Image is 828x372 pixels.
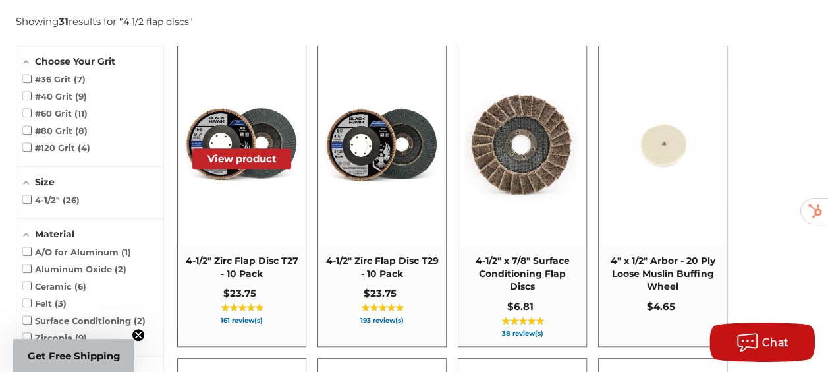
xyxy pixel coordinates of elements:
[458,46,586,346] a: 4-1/2" x 7/8" Surface Conditioning Flap Discs
[23,315,146,326] span: Surface Conditioning
[74,108,88,119] span: 11
[599,46,727,346] a: 4" x 1/2" Arbor - 20 Ply Loose Muslin Buffing Wheel
[13,339,134,372] div: Get Free ShippingClose teaser
[132,328,145,342] button: Close teaser
[364,287,397,299] span: $23.75
[465,255,580,294] span: 4-1/2" x 7/8" Surface Conditioning Flap Discs
[23,142,90,153] span: #120 Grit
[23,298,67,309] span: Felt
[647,300,675,313] span: $4.65
[23,332,87,343] span: Zirconia
[325,255,439,280] span: 4-1/2" Zirc Flap Disc T29 - 10 Pack
[184,255,299,280] span: 4-1/2" Zirc Flap Disc T27 - 10 Pack
[74,281,86,292] span: 6
[507,300,534,313] span: $6.81
[35,176,55,188] span: Size
[221,303,263,313] span: ★★★★★
[59,15,69,28] b: 31
[63,195,80,205] span: 26
[115,264,126,274] span: 2
[16,15,193,28] div: Showing results for " "
[75,91,87,102] span: 9
[78,142,90,153] span: 4
[134,315,146,326] span: 2
[23,125,88,136] span: #80 Grit
[74,74,86,84] span: 7
[23,195,80,205] span: 4-1/2"
[23,247,131,257] span: A/O for Aluminum
[192,148,291,169] button: View product
[28,350,121,362] span: Get Free Shipping
[709,323,815,362] button: Chat
[35,228,74,240] span: Material
[55,298,67,309] span: 3
[319,82,445,209] img: 4.5" Black Hawk Zirconia Flap Disc 10 Pack
[178,46,306,346] a: 4-1/2" Zirc Flap Disc T27 - 10 Pack
[184,317,299,324] span: 161 review(s)
[223,287,256,299] span: $23.75
[605,255,720,294] span: 4" x 1/2" Arbor - 20 Ply Loose Muslin Buffing Wheel
[23,108,88,119] span: #60 Grit
[23,281,86,292] span: Ceramic
[459,82,586,209] img: Scotch brite flap discs
[599,82,726,209] img: small buffing wheel 4 inch 20 ply muslin cotton
[121,247,131,257] span: 1
[23,74,86,84] span: #36 Grit
[123,16,189,28] a: 4 1/2 flap discs
[325,317,439,324] span: 193 review(s)
[179,82,305,209] img: Black Hawk 4-1/2" x 7/8" Flap Disc Type 27 - 10 Pack
[361,303,404,313] span: ★★★★★
[75,332,87,343] span: 9
[465,330,580,337] span: 38 review(s)
[23,264,126,274] span: Aluminum Oxide
[501,316,544,326] span: ★★★★★
[762,336,789,349] span: Chat
[318,46,446,346] a: 4-1/2" Zirc Flap Disc T29 - 10 Pack
[23,91,87,102] span: #40 Grit
[75,125,88,136] span: 8
[35,55,115,67] span: Choose Your Grit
